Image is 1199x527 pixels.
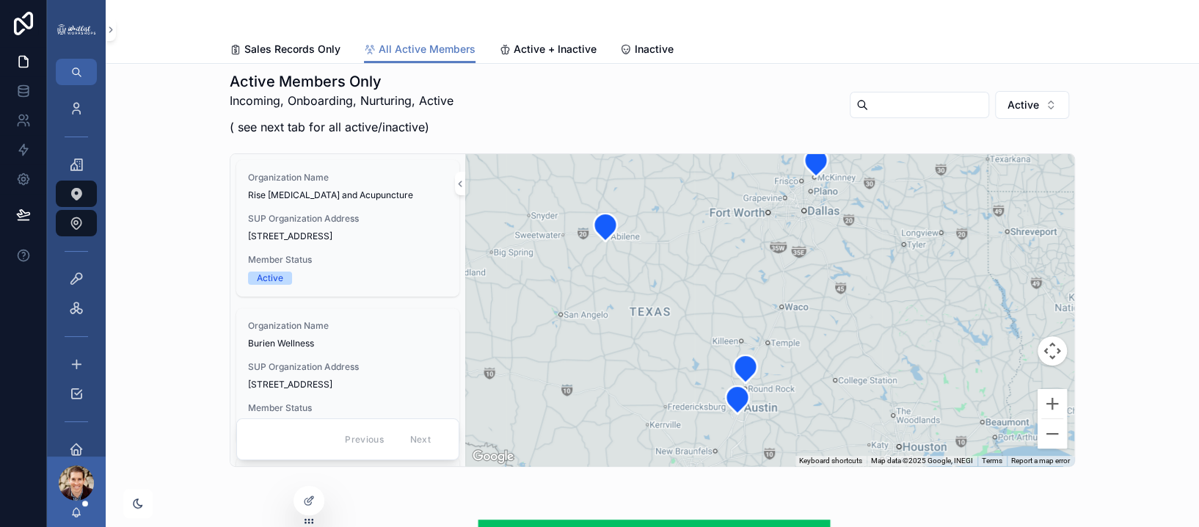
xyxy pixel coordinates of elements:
[248,338,448,349] span: Burien Wellness
[248,320,448,332] span: Organization Name
[248,213,448,225] span: SUP Organization Address
[871,457,973,465] span: Map data ©2025 Google, INEGI
[230,36,340,65] a: Sales Records Only
[56,23,97,37] img: App logo
[635,42,674,57] span: Inactive
[257,272,283,285] div: Active
[230,118,453,136] p: ( see next tab for all active/inactive)
[620,36,674,65] a: Inactive
[1038,336,1067,366] button: Map camera controls
[499,36,597,65] a: Active + Inactive
[982,457,1002,465] a: Terms (opens in new tab)
[248,172,448,183] span: Organization Name
[230,71,453,92] h1: Active Members Only
[379,42,475,57] span: All Active Members
[248,402,448,414] span: Member Status
[230,92,453,109] p: Incoming, Onboarding, Nurturing, Active
[514,42,597,57] span: Active + Inactive
[248,361,448,373] span: SUP Organization Address
[248,230,448,242] span: [STREET_ADDRESS]
[364,36,475,64] a: All Active Members
[248,254,448,266] span: Member Status
[236,160,459,297] a: Organization NameRise [MEDICAL_DATA] and AcupunctureSUP Organization Address[STREET_ADDRESS]Membe...
[469,447,517,466] img: Google
[995,91,1069,119] button: Select Button
[799,456,862,466] button: Keyboard shortcuts
[248,189,448,201] span: Rise [MEDICAL_DATA] and Acupuncture
[1011,457,1070,465] a: Report a map error
[1038,389,1067,418] button: Zoom in
[244,42,340,57] span: Sales Records Only
[248,379,448,390] span: [STREET_ADDRESS]
[469,447,517,466] a: Open this area in Google Maps (opens a new window)
[236,308,459,445] a: Organization NameBurien WellnessSUP Organization Address[STREET_ADDRESS]Member StatusActive
[47,85,106,457] div: scrollable content
[1038,419,1067,448] button: Zoom out
[1007,98,1039,112] span: Active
